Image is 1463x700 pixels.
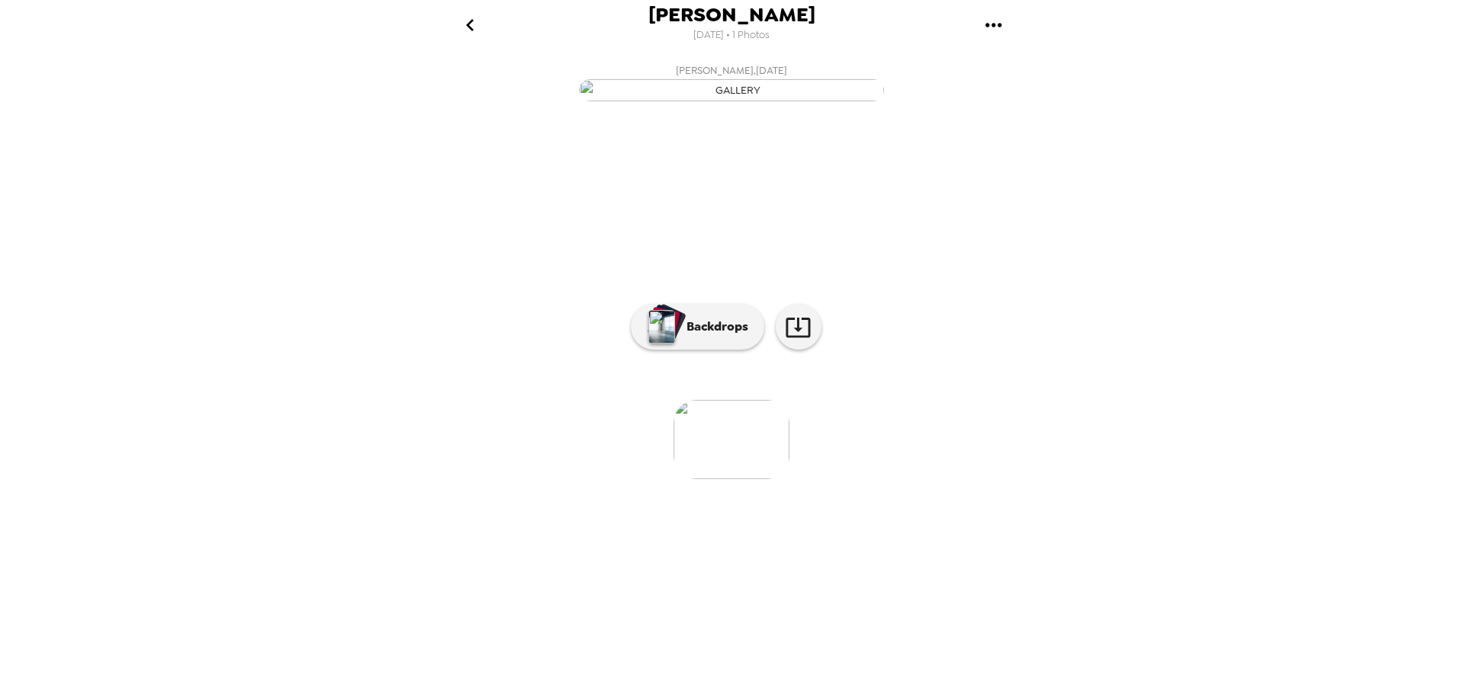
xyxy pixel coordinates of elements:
[693,25,770,46] span: [DATE] • 1 Photos
[648,5,815,25] span: [PERSON_NAME]
[631,304,764,350] button: Backdrops
[427,57,1036,106] button: [PERSON_NAME],[DATE]
[679,318,748,336] p: Backdrops
[674,400,789,479] img: gallery
[676,62,787,79] span: [PERSON_NAME] , [DATE]
[579,79,884,101] img: gallery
